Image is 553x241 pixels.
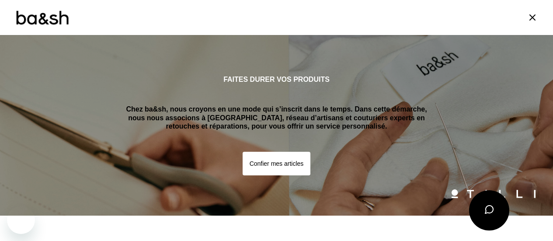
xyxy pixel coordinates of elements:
iframe: Button to launch messaging window [7,206,35,234]
button: Confier mes articles [243,152,311,175]
img: Logo Tilli [452,189,536,198]
img: Logo ba&sh by Tilli [15,10,69,26]
h1: Faites durer vos produits [223,75,330,84]
p: Chez ba&sh, nous croyons en une mode qui s’inscrit dans le temps. Dans cette démarche, nous nous ... [123,105,431,130]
